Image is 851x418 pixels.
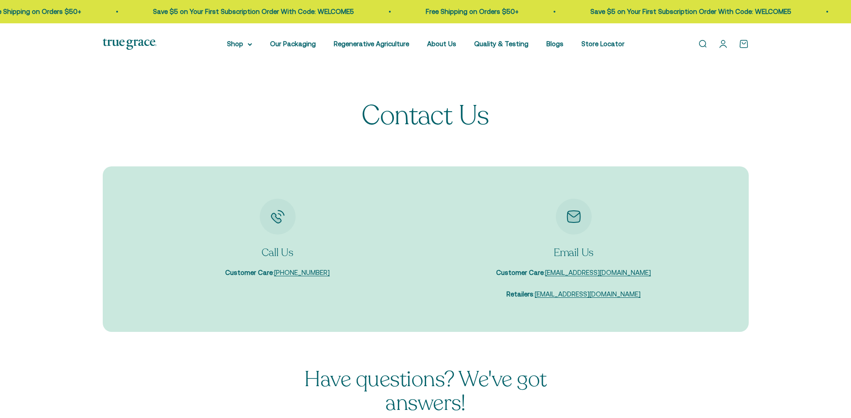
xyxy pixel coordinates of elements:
[139,199,417,279] div: Item 1 of 2
[496,267,651,278] p: :
[362,101,489,131] p: Contact Us
[535,290,641,298] a: [EMAIL_ADDRESS][DOMAIN_NAME]
[474,40,528,48] a: Quality & Testing
[496,269,544,276] strong: Customer Care
[581,40,624,48] a: Store Locator
[426,8,519,15] a: Free Shipping on Orders $50+
[545,269,651,276] a: [EMAIL_ADDRESS][DOMAIN_NAME]
[334,40,409,48] a: Regenerative Agriculture
[225,267,330,278] p: :
[225,245,330,261] p: Call Us
[270,40,316,48] a: Our Packaging
[280,368,572,415] p: Have questions? We've got answers!
[225,269,273,276] strong: Customer Care
[506,290,533,298] strong: Retailers
[427,40,456,48] a: About Us
[435,199,713,300] div: Item 2 of 2
[274,269,330,276] a: [PHONE_NUMBER]
[227,39,252,49] summary: Shop
[590,6,791,17] p: Save $5 on Your First Subscription Order With Code: WELCOME5
[546,40,563,48] a: Blogs
[496,289,651,300] p: :
[496,245,651,261] p: Email Us
[153,6,354,17] p: Save $5 on Your First Subscription Order With Code: WELCOME5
